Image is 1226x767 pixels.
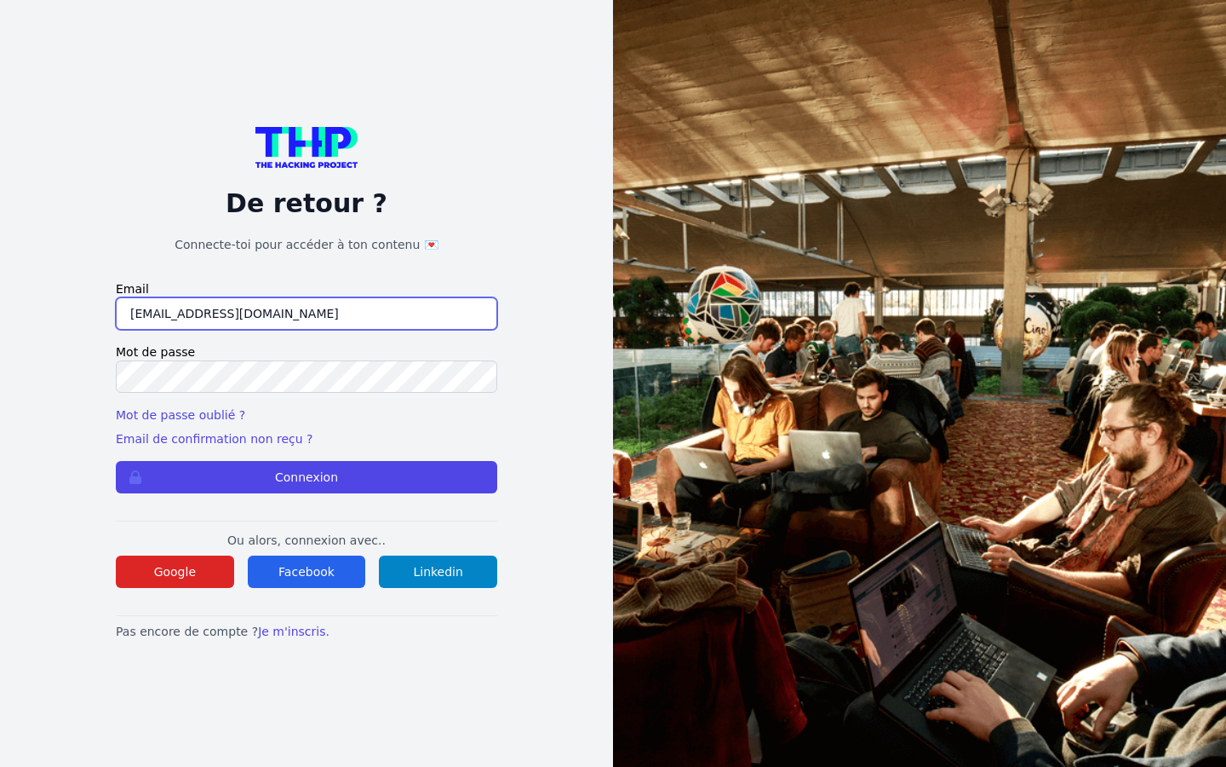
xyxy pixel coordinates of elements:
p: De retour ? [116,188,497,219]
input: Email [116,297,497,330]
p: Pas encore de compte ? [116,623,497,640]
a: Email de confirmation non reçu ? [116,432,312,446]
button: Linkedin [379,556,497,588]
a: Je m'inscris. [258,625,329,638]
h1: Connecte-toi pour accéder à ton contenu 💌 [116,236,497,253]
button: Connexion [116,461,497,493]
button: Google [116,556,234,588]
p: Ou alors, connexion avec.. [116,532,497,549]
button: Facebook [248,556,366,588]
label: Email [116,280,497,297]
img: logo [255,127,358,168]
label: Mot de passe [116,343,497,360]
a: Mot de passe oublié ? [116,408,245,422]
